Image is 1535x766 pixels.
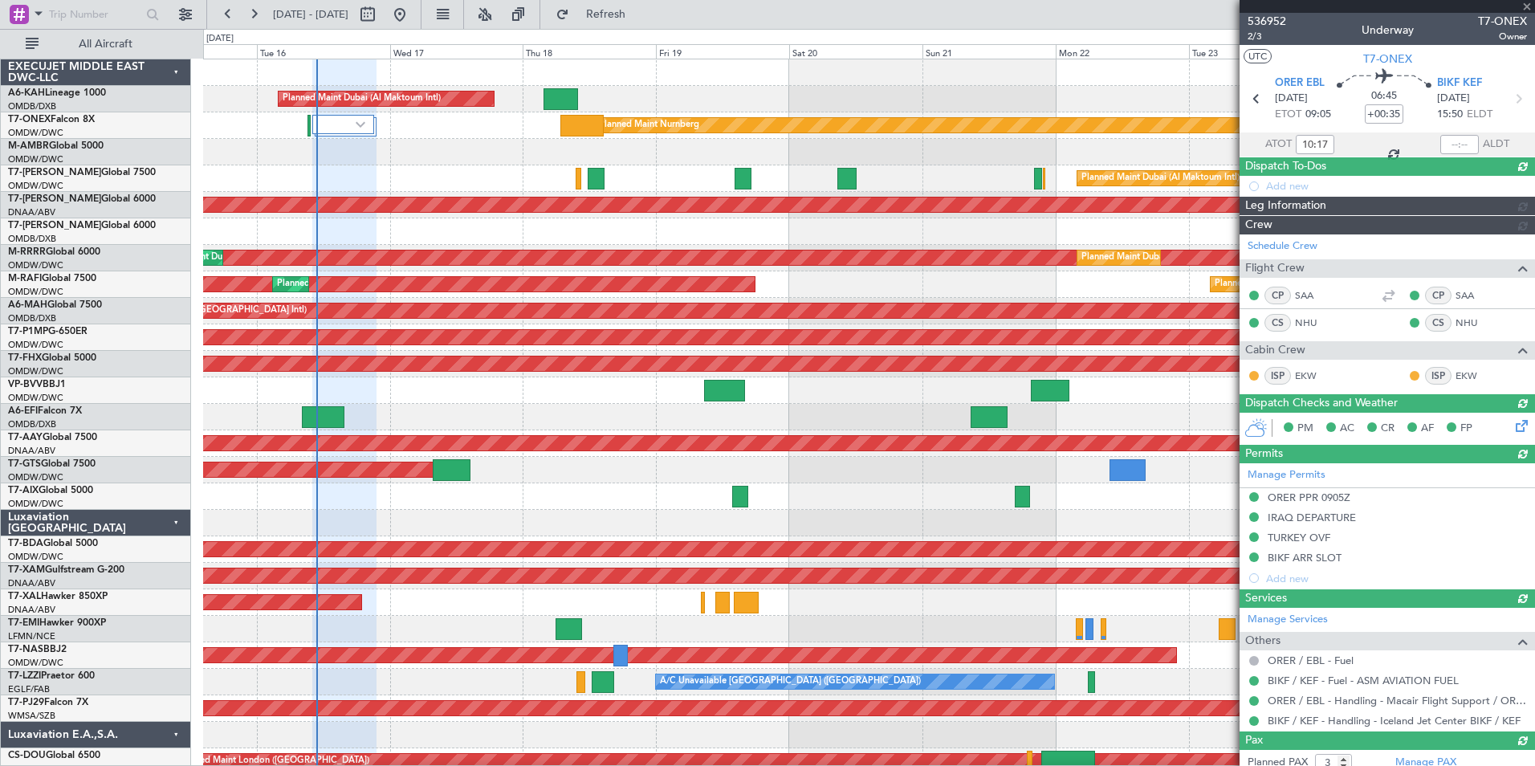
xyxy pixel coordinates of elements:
[18,31,174,57] button: All Aircraft
[8,233,56,245] a: OMDB/DXB
[8,565,45,575] span: T7-XAM
[599,113,699,137] div: Planned Maint Nurnberg
[1467,107,1492,123] span: ELDT
[1483,136,1509,153] span: ALDT
[8,551,63,563] a: OMDW/DWC
[8,645,43,654] span: T7-NAS
[1275,75,1325,92] span: ORER EBL
[8,710,55,722] a: WMSA/SZB
[8,100,56,112] a: OMDB/DXB
[1478,13,1527,30] span: T7-ONEX
[49,2,141,26] input: Trip Number
[8,671,95,681] a: T7-LZZIPraetor 600
[8,247,100,257] a: M-RRRRGlobal 6000
[8,459,96,469] a: T7-GTSGlobal 7500
[1244,49,1272,63] button: UTC
[8,486,93,495] a: T7-AIXGlobal 5000
[1215,272,1373,296] div: Planned Maint Dubai (Al Maktoum Intl)
[8,406,38,416] span: A6-EFI
[390,44,523,59] div: Wed 17
[8,630,55,642] a: LFMN/NCE
[1081,246,1240,270] div: Planned Maint Dubai (Al Maktoum Intl)
[548,2,645,27] button: Refresh
[1189,44,1322,59] div: Tue 23
[8,115,95,124] a: T7-ONEXFalcon 8X
[1478,30,1527,43] span: Owner
[8,327,48,336] span: T7-P1MP
[8,592,108,601] a: T7-XALHawker 850XP
[789,44,922,59] div: Sat 20
[8,247,46,257] span: M-RRRR
[1437,75,1482,92] span: BIKF KEF
[1081,166,1240,190] div: Planned Maint Dubai (Al Maktoum Intl)
[8,433,43,442] span: T7-AAY
[8,592,41,601] span: T7-XAL
[1371,88,1397,104] span: 06:45
[523,44,656,59] div: Thu 18
[8,180,63,192] a: OMDW/DWC
[8,433,97,442] a: T7-AAYGlobal 7500
[1363,51,1412,67] span: T7-ONEX
[8,168,101,177] span: T7-[PERSON_NAME]
[8,312,56,324] a: OMDB/DXB
[8,539,43,548] span: T7-BDA
[1248,30,1286,43] span: 2/3
[1056,44,1189,59] div: Mon 22
[8,153,63,165] a: OMDW/DWC
[8,274,42,283] span: M-RAFI
[8,751,100,760] a: CS-DOUGlobal 6500
[8,88,45,98] span: A6-KAH
[8,645,67,654] a: T7-NASBBJ2
[8,300,102,310] a: A6-MAHGlobal 7500
[257,44,390,59] div: Tue 16
[1437,107,1463,123] span: 15:50
[8,565,124,575] a: T7-XAMGulfstream G-200
[8,115,51,124] span: T7-ONEX
[8,194,156,204] a: T7-[PERSON_NAME]Global 6000
[356,121,365,128] img: arrow-gray.svg
[656,44,789,59] div: Fri 19
[8,577,55,589] a: DNAA/ABV
[283,87,441,111] div: Planned Maint Dubai (Al Maktoum Intl)
[8,498,63,510] a: OMDW/DWC
[8,418,56,430] a: OMDB/DXB
[1265,136,1292,153] span: ATOT
[8,657,63,669] a: OMDW/DWC
[922,44,1056,59] div: Sun 21
[8,194,101,204] span: T7-[PERSON_NAME]
[8,406,82,416] a: A6-EFIFalcon 7X
[8,459,41,469] span: T7-GTS
[8,127,63,139] a: OMDW/DWC
[8,380,43,389] span: VP-BVV
[8,618,39,628] span: T7-EMI
[1275,91,1308,107] span: [DATE]
[8,259,63,271] a: OMDW/DWC
[660,670,921,694] div: A/C Unavailable [GEOGRAPHIC_DATA] ([GEOGRAPHIC_DATA])
[8,618,106,628] a: T7-EMIHawker 900XP
[8,353,96,363] a: T7-FHXGlobal 5000
[8,365,63,377] a: OMDW/DWC
[8,286,63,298] a: OMDW/DWC
[8,274,96,283] a: M-RAFIGlobal 7500
[8,445,55,457] a: DNAA/ABV
[8,683,50,695] a: EGLF/FAB
[1437,91,1470,107] span: [DATE]
[206,32,234,46] div: [DATE]
[8,698,44,707] span: T7-PJ29
[1275,107,1301,123] span: ETOT
[1362,22,1414,39] div: Underway
[8,671,41,681] span: T7-LZZI
[8,221,156,230] a: T7-[PERSON_NAME]Global 6000
[8,380,66,389] a: VP-BVVBBJ1
[8,604,55,616] a: DNAA/ABV
[8,486,39,495] span: T7-AIX
[1248,13,1286,30] span: 536952
[8,698,88,707] a: T7-PJ29Falcon 7X
[273,7,348,22] span: [DATE] - [DATE]
[8,471,63,483] a: OMDW/DWC
[8,327,88,336] a: T7-P1MPG-650ER
[277,272,435,296] div: Planned Maint Dubai (Al Maktoum Intl)
[8,339,63,351] a: OMDW/DWC
[1305,107,1331,123] span: 09:05
[572,9,640,20] span: Refresh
